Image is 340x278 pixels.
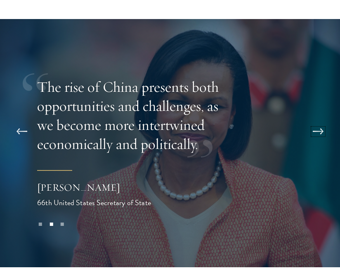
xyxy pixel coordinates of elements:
p: The rise of China presents both opportunities and challenges, as we become more intertwined econo... [37,77,235,153]
button: 3 of 3 [57,219,68,230]
div: 66th United States Secretary of State [37,197,186,208]
div: [PERSON_NAME] [37,180,186,194]
button: 1 of 3 [35,219,46,230]
button: 2 of 3 [46,219,57,230]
